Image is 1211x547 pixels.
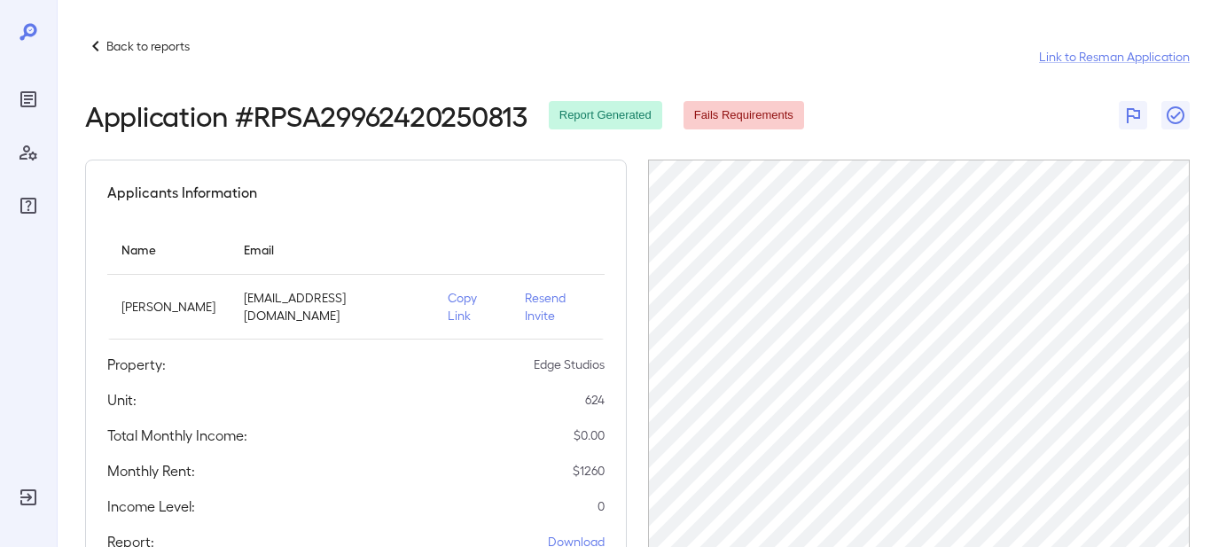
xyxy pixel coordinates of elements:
p: [EMAIL_ADDRESS][DOMAIN_NAME] [244,289,419,324]
h2: Application # RPSA29962420250813 [85,99,527,131]
p: [PERSON_NAME] [121,298,215,316]
div: Manage Users [14,138,43,167]
p: $ 0.00 [574,426,605,444]
div: Reports [14,85,43,113]
a: Link to Resman Application [1039,48,1190,66]
button: Close Report [1161,101,1190,129]
h5: Applicants Information [107,182,257,203]
p: 624 [585,391,605,409]
span: Fails Requirements [684,107,804,124]
table: simple table [107,224,605,340]
h5: Monthly Rent: [107,460,195,481]
p: 0 [598,497,605,515]
p: Copy Link [448,289,496,324]
div: Log Out [14,483,43,512]
h5: Total Monthly Income: [107,425,247,446]
p: Edge Studios [534,356,605,373]
th: Name [107,224,230,275]
div: FAQ [14,191,43,220]
p: $ 1260 [573,462,605,480]
p: Back to reports [106,37,190,55]
span: Report Generated [549,107,662,124]
h5: Income Level: [107,496,195,517]
h5: Property: [107,354,166,375]
h5: Unit: [107,389,137,410]
button: Flag Report [1119,101,1147,129]
p: Resend Invite [525,289,590,324]
th: Email [230,224,434,275]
